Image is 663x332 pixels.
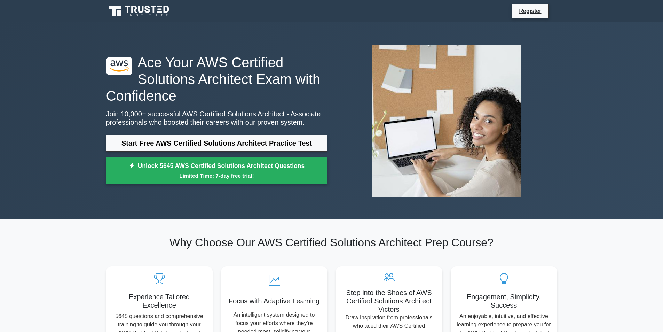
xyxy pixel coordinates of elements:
[106,135,327,152] a: Start Free AWS Certified Solutions Architect Practice Test
[341,288,437,314] h5: Step into the Shoes of AWS Certified Solutions Architect Victors
[106,236,557,249] h2: Why Choose Our AWS Certified Solutions Architect Prep Course?
[106,54,327,104] h1: Ace Your AWS Certified Solutions Architect Exam with Confidence
[112,293,207,309] h5: Experience Tailored Excellence
[106,110,327,126] p: Join 10,000+ successful AWS Certified Solutions Architect - Associate professionals who boosted t...
[106,157,327,185] a: Unlock 5645 AWS Certified Solutions Architect QuestionsLimited Time: 7-day free trial!
[227,297,322,305] h5: Focus with Adaptive Learning
[456,293,552,309] h5: Engagement, Simplicity, Success
[115,172,319,180] small: Limited Time: 7-day free trial!
[515,7,545,15] a: Register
